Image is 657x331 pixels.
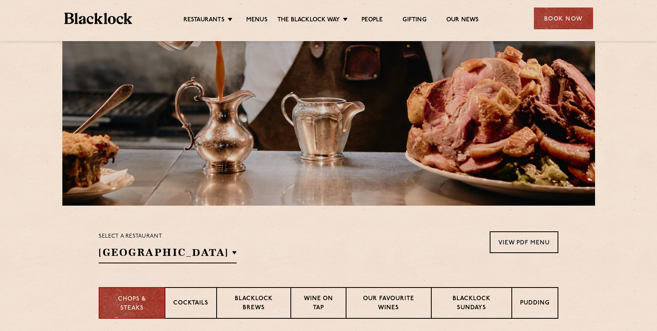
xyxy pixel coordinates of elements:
p: Cocktails [173,299,208,309]
a: Our News [446,16,479,25]
p: Pudding [520,299,550,309]
p: Our favourite wines [354,295,423,313]
p: Wine on Tap [299,295,338,313]
p: Blacklock Sundays [440,295,504,313]
p: Blacklock Brews [225,295,283,313]
h2: [GEOGRAPHIC_DATA] [99,246,237,263]
div: Book Now [534,8,593,29]
a: Restaurants [183,16,225,25]
a: The Blacklock Way [277,16,340,25]
a: Gifting [402,16,426,25]
a: People [361,16,383,25]
a: Menus [246,16,268,25]
p: Chops & Steaks [107,295,157,313]
p: Select a restaurant [99,231,237,242]
img: BL_Textured_Logo-footer-cropped.svg [64,13,133,24]
a: View PDF Menu [490,231,558,253]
